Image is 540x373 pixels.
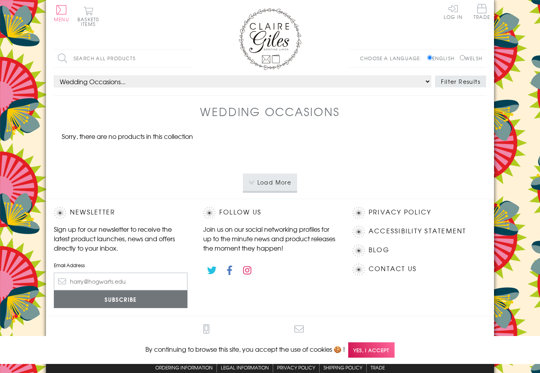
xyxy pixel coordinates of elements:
[54,131,201,141] p: Sorry, there are no products in this collection
[155,362,213,372] a: Ordering Information
[371,362,385,372] a: Trade
[427,55,432,60] input: English
[239,8,301,70] img: Claire Giles Greetings Cards
[444,4,463,19] a: Log In
[360,55,426,62] p: Choose a language:
[181,324,231,347] a: 0191 270 8191
[474,4,490,19] span: Trade
[54,262,187,269] label: Email Address
[369,264,417,274] a: Contact Us
[203,224,337,253] p: Join us on our social networking profiles for up to the minute news and product releases the mome...
[435,76,486,87] button: Filter Results
[474,4,490,21] a: Trade
[54,224,187,253] p: Sign up for our newsletter to receive the latest product launches, news and offers directly to yo...
[369,245,389,255] a: Blog
[460,55,482,62] label: Welsh
[54,50,191,67] input: Search all products
[54,290,187,308] input: Subscribe
[369,207,431,218] a: Privacy Policy
[54,273,187,290] input: harry@hogwarts.edu
[323,362,362,372] a: Shipping Policy
[239,324,359,347] a: [EMAIL_ADDRESS][DOMAIN_NAME]
[203,207,337,219] h2: Follow Us
[243,174,298,191] button: Load More
[54,207,187,219] h2: Newsletter
[221,362,269,372] a: Legal Information
[369,226,467,236] a: Accessibility Statement
[54,5,69,22] button: Menu
[460,55,465,60] input: Welsh
[277,362,315,372] a: Privacy Policy
[54,16,69,23] span: Menu
[184,50,191,67] input: Search
[427,55,458,62] label: English
[200,103,340,120] h1: Wedding Occasions
[77,6,99,26] button: Basket0 items
[81,16,99,28] span: 0 items
[348,342,395,358] span: Yes, I accept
